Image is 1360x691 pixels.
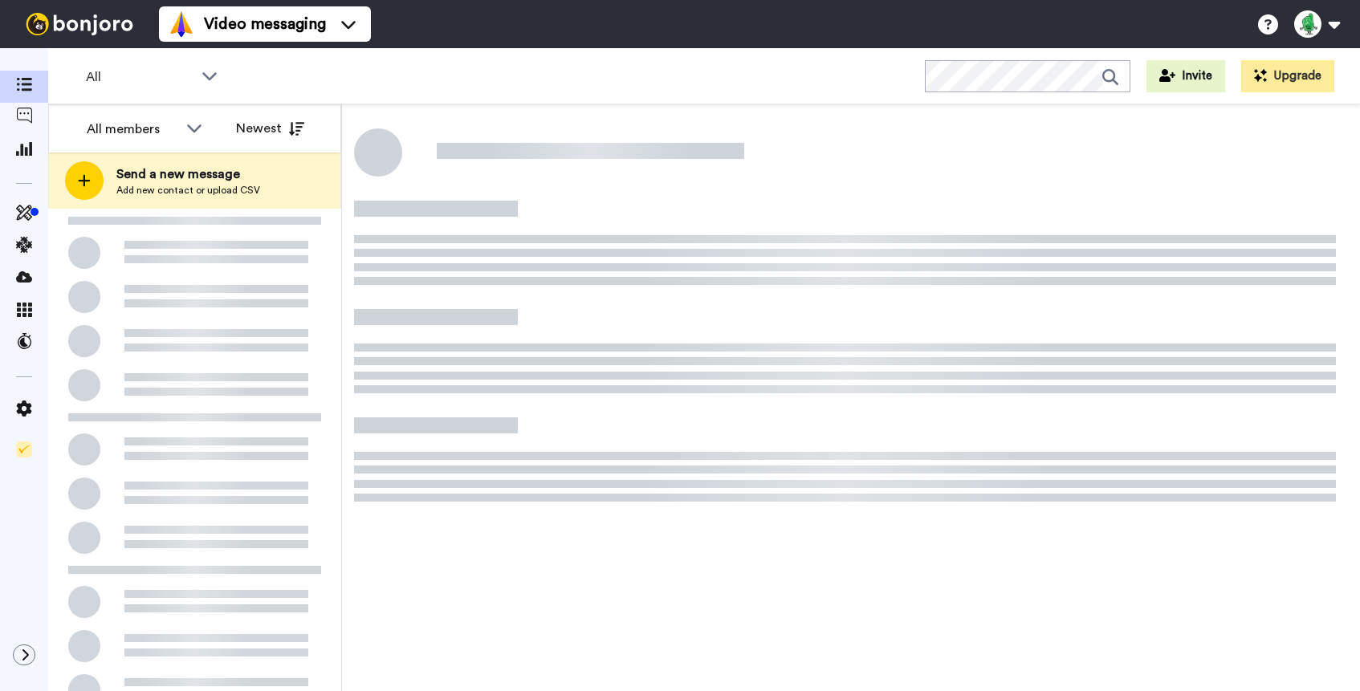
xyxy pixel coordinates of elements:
[224,112,316,144] button: Newest
[19,13,140,35] img: bj-logo-header-white.svg
[116,165,260,184] span: Send a new message
[16,441,32,457] img: Checklist.svg
[116,184,260,197] span: Add new contact or upload CSV
[1241,60,1334,92] button: Upgrade
[87,120,178,139] div: All members
[169,11,194,37] img: vm-color.svg
[1146,60,1225,92] button: Invite
[86,67,193,87] span: All
[204,13,326,35] span: Video messaging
